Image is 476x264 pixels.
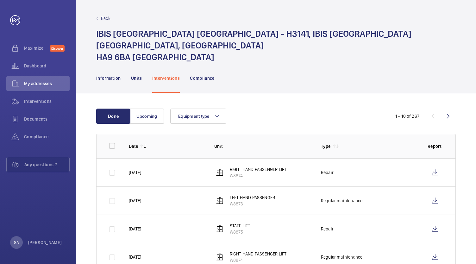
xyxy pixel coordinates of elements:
[50,45,65,52] span: Discover
[24,45,50,51] span: Maximize
[170,109,226,124] button: Equipment type
[96,28,456,63] h1: IBIS [GEOGRAPHIC_DATA] [GEOGRAPHIC_DATA] - H3141, IBIS [GEOGRAPHIC_DATA] [GEOGRAPHIC_DATA], [GEOG...
[152,75,180,81] p: Interventions
[129,143,138,149] p: Date
[129,226,141,232] p: [DATE]
[230,201,275,207] p: W8873
[129,254,141,260] p: [DATE]
[178,114,210,119] span: Equipment type
[24,63,70,69] span: Dashboard
[230,223,250,229] p: STAFF LIFT
[321,169,334,176] p: Repair
[395,113,419,119] div: 1 – 10 of 267
[24,134,70,140] span: Compliance
[101,15,110,22] p: Back
[190,75,215,81] p: Compliance
[321,254,362,260] p: Regular maintenance
[130,109,164,124] button: Upcoming
[428,143,443,149] p: Report
[96,109,130,124] button: Done
[321,198,362,204] p: Regular maintenance
[321,143,330,149] p: Type
[24,116,70,122] span: Documents
[129,169,141,176] p: [DATE]
[230,251,287,257] p: RIGHT HAND PASSENGER LIFT
[14,239,19,246] p: SA
[24,80,70,87] span: My addresses
[216,253,223,261] img: elevator.svg
[129,198,141,204] p: [DATE]
[131,75,142,81] p: Units
[216,169,223,176] img: elevator.svg
[230,257,287,263] p: W8874
[214,143,311,149] p: Unit
[230,229,250,235] p: W8875
[230,194,275,201] p: LEFT HAND PASSENGER
[24,98,70,104] span: Interventions
[321,226,334,232] p: Repair
[216,197,223,204] img: elevator.svg
[216,225,223,233] img: elevator.svg
[230,166,287,173] p: RIGHT HAND PASSENGER LIFT
[28,239,62,246] p: [PERSON_NAME]
[24,161,69,168] span: Any questions ?
[230,173,287,179] p: W8874
[96,75,121,81] p: Information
